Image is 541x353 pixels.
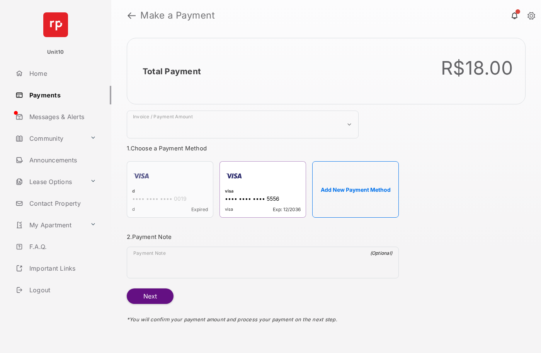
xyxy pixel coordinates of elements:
h3: 1. Choose a Payment Method [127,145,399,152]
h3: 2. Payment Note [127,233,399,240]
div: visa•••• •••• •••• 5556visaExp: 12/2036 [219,161,306,218]
span: d [132,206,135,212]
div: d•••• •••• •••• 0019dExpired [127,161,213,218]
div: d [132,188,208,195]
div: •••• •••• •••• 0019 [132,195,208,203]
span: Expired [191,206,208,212]
img: svg+xml;base64,PHN2ZyB4bWxucz0iaHR0cDovL3d3dy53My5vcmcvMjAwMC9zdmciIHdpZHRoPSI2NCIgaGVpZ2h0PSI2NC... [43,12,68,37]
div: R$18.00 [441,57,513,79]
div: •••• •••• •••• 5556 [225,195,301,203]
a: My Apartment [12,216,87,234]
a: Announcements [12,151,111,169]
button: Next [127,288,174,304]
strong: Make a Payment [140,11,215,20]
div: visa [225,188,301,195]
div: * You will confirm your payment amount and process your payment on the next step. [127,304,399,330]
a: Messages & Alerts [12,107,111,126]
a: Community [12,129,87,148]
a: Important Links [12,259,99,278]
a: F.A.Q. [12,237,111,256]
a: Logout [12,281,111,299]
a: Contact Property [12,194,111,213]
a: Payments [12,86,111,104]
span: Exp: 12/2036 [273,206,301,212]
button: Add New Payment Method [312,161,399,218]
a: Home [12,64,111,83]
span: visa [225,206,233,212]
p: Unit10 [47,48,64,56]
h2: Total Payment [143,67,201,76]
a: Lease Options [12,172,87,191]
